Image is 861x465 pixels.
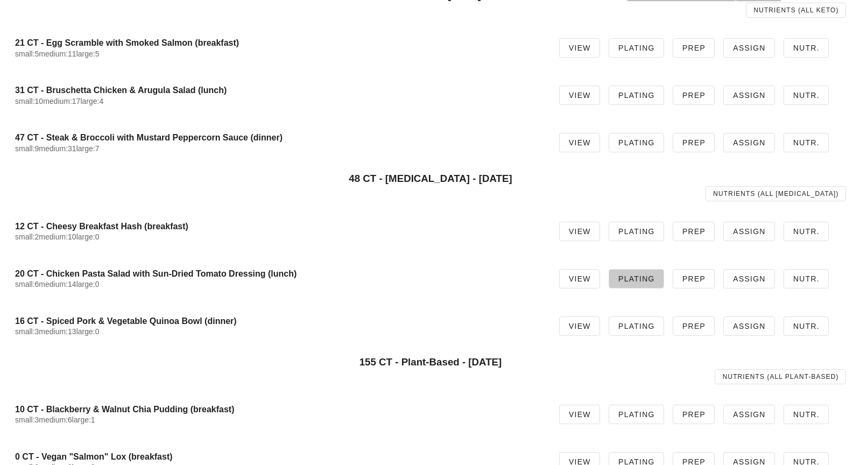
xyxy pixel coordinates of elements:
span: large:0 [76,232,100,241]
a: Plating [609,269,664,288]
a: Plating [609,405,664,424]
span: large:4 [80,97,103,105]
span: Nutr. [793,410,820,419]
a: View [559,269,600,288]
span: Nutrients (all Plant-Based) [722,373,839,381]
span: View [568,322,591,330]
a: Prep [673,222,715,241]
a: Assign [723,269,775,288]
span: Nutr. [793,322,820,330]
span: medium:31 [39,144,76,153]
h4: 21 CT - Egg Scramble with Smoked Salmon (breakfast) [15,38,542,48]
span: Nutr. [793,91,820,100]
a: Prep [673,269,715,288]
a: Prep [673,316,715,336]
a: Nutr. [784,222,829,241]
span: Assign [732,227,766,236]
a: Plating [609,316,664,336]
span: Plating [618,44,655,52]
span: Plating [618,322,655,330]
a: Assign [723,316,775,336]
span: large:0 [76,327,100,336]
span: View [568,227,591,236]
span: Prep [682,322,705,330]
a: View [559,133,600,152]
span: medium:14 [39,280,76,288]
span: large:0 [76,280,100,288]
a: Assign [723,133,775,152]
span: small:2 [15,232,39,241]
span: Prep [682,44,705,52]
span: Assign [732,410,766,419]
span: View [568,274,591,283]
span: large:5 [76,50,100,58]
span: Prep [682,227,705,236]
a: View [559,316,600,336]
span: Assign [732,91,766,100]
a: Prep [673,133,715,152]
span: Plating [618,410,655,419]
span: View [568,44,591,52]
span: Plating [618,227,655,236]
a: Plating [609,133,664,152]
a: View [559,38,600,58]
span: small:3 [15,415,39,424]
h4: 16 CT - Spiced Pork & Vegetable Quinoa Bowl (dinner) [15,316,542,326]
span: Nutr. [793,44,820,52]
span: medium:13 [39,327,76,336]
a: Plating [609,38,664,58]
span: Plating [618,138,655,147]
span: Prep [682,91,705,100]
span: Nutr. [793,138,820,147]
span: Prep [682,274,705,283]
a: Nutr. [784,316,829,336]
span: small:9 [15,144,39,153]
a: Plating [609,222,664,241]
a: View [559,405,600,424]
h3: 155 CT - Plant-Based - [DATE] [15,356,846,368]
span: large:7 [76,144,100,153]
span: small:3 [15,327,39,336]
h4: 12 CT - Cheesy Breakfast Hash (breakfast) [15,221,542,231]
span: Plating [618,274,655,283]
a: Plating [609,86,664,105]
a: Assign [723,405,775,424]
a: Assign [723,222,775,241]
a: View [559,222,600,241]
h4: 31 CT - Bruschetta Chicken & Arugula Salad (lunch) [15,85,542,95]
span: Nutrients (all [MEDICAL_DATA]) [712,190,838,198]
span: View [568,91,591,100]
span: Assign [732,44,766,52]
span: Plating [618,91,655,100]
span: medium:10 [39,232,76,241]
a: Prep [673,38,715,58]
span: medium:17 [43,97,80,105]
span: Nutrients (all Keto) [753,6,838,14]
a: Nutr. [784,133,829,152]
a: Nutrients (all [MEDICAL_DATA]) [705,186,846,201]
h4: 0 CT - Vegan "Salmon" Lox (breakfast) [15,452,542,462]
h4: 10 CT - Blackberry & Walnut Chia Pudding (breakfast) [15,404,542,414]
a: Nutrients (all Plant-Based) [715,369,846,384]
span: Assign [732,138,766,147]
span: Prep [682,410,705,419]
span: medium:6 [39,415,72,424]
a: View [559,86,600,105]
a: Assign [723,86,775,105]
span: small:5 [15,50,39,58]
a: Prep [673,86,715,105]
span: Assign [732,274,766,283]
a: Nutr. [784,38,829,58]
a: Nutr. [784,269,829,288]
span: Nutr. [793,274,820,283]
h4: 47 CT - Steak & Broccoli with Mustard Peppercorn Sauce (dinner) [15,132,542,143]
span: View [568,138,591,147]
span: Assign [732,322,766,330]
span: small:10 [15,97,43,105]
a: Nutrients (all Keto) [746,3,846,18]
span: large:1 [72,415,95,424]
span: small:6 [15,280,39,288]
a: Nutr. [784,405,829,424]
span: medium:11 [39,50,76,58]
a: Nutr. [784,86,829,105]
